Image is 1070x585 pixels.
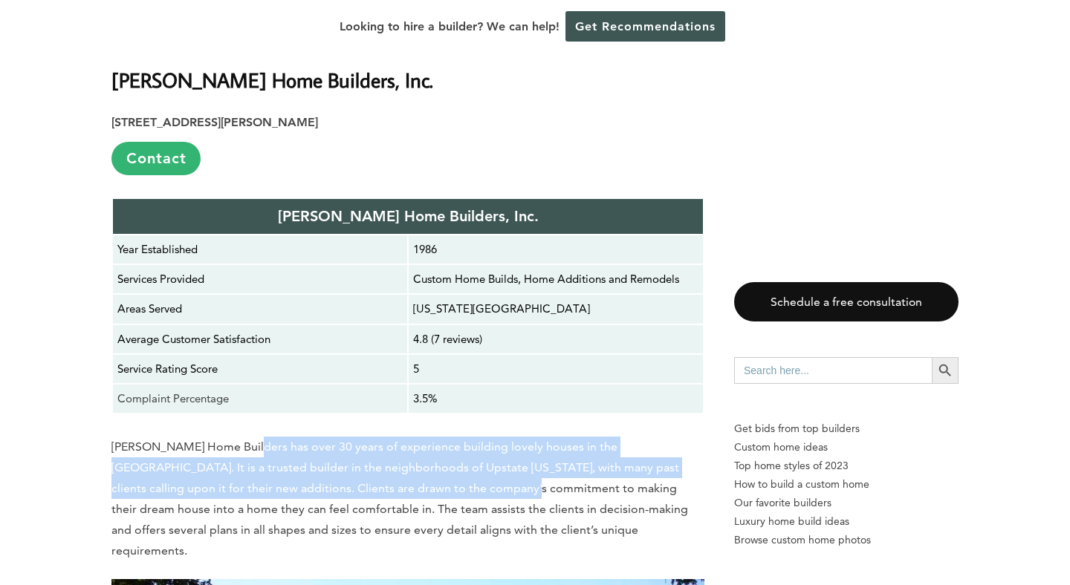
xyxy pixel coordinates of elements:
input: Search here... [734,357,932,384]
p: Services Provided [117,269,403,289]
a: Our favorite builders [734,494,959,512]
p: Complaint Percentage [117,389,403,408]
p: 4.8 (7 reviews) [413,330,698,349]
a: Browse custom home photos [734,531,959,549]
p: Average Customer Satisfaction [117,330,403,349]
a: How to build a custom home [734,475,959,494]
p: Areas Served [117,299,403,318]
p: Get bids from top builders [734,419,959,438]
p: [PERSON_NAME] Home Builders has over 30 years of experience building lovely houses in the [GEOGRA... [111,437,704,561]
p: Service Rating Score [117,359,403,379]
p: Year Established [117,240,403,259]
iframe: Drift Widget Chat Controller [785,478,1052,567]
p: 1986 [413,240,698,259]
p: 5 [413,359,698,379]
p: Custom Home Builds, Home Additions and Remodels [413,269,698,289]
a: Contact [111,142,201,175]
svg: Search [937,362,953,379]
a: Get Recommendations [565,11,725,42]
a: Luxury home build ideas [734,512,959,531]
a: Schedule a free consultation [734,282,959,321]
strong: [PERSON_NAME] Home Builders, Inc. [111,67,433,93]
strong: [PERSON_NAME] Home Builders, Inc. [278,207,539,225]
strong: [STREET_ADDRESS][PERSON_NAME] [111,115,318,129]
a: Custom home ideas [734,438,959,457]
p: [US_STATE][GEOGRAPHIC_DATA] [413,299,698,318]
p: 3.5% [413,389,698,408]
a: Top home styles of 2023 [734,457,959,475]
